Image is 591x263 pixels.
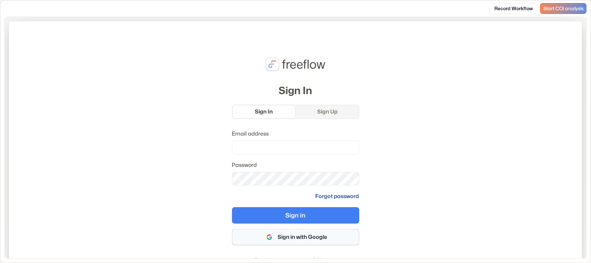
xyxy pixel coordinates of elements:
a: Start COI analysis [540,3,587,14]
label: Password [232,161,355,169]
p: freeflow [282,55,325,73]
a: Sign In [232,105,295,119]
button: Sign in with Google [232,229,359,245]
span: Start COI analysis [543,6,584,12]
button: Sign in [232,207,359,224]
a: Record Workflow [490,3,537,14]
a: Sign Up [296,105,359,119]
label: Email address [232,130,355,138]
h2: Sign In [279,84,312,97]
a: Forgot password [316,192,359,200]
